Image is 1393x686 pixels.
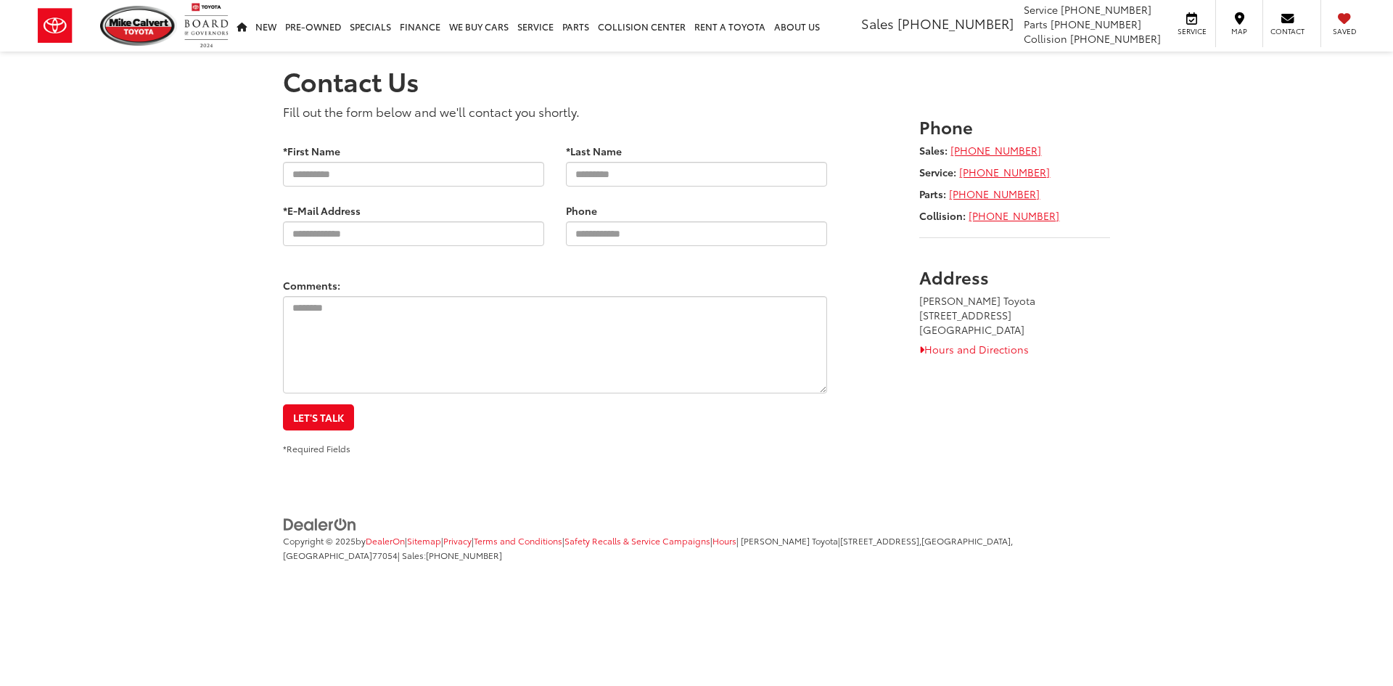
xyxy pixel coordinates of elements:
[1175,26,1208,36] span: Service
[1024,2,1058,17] span: Service
[443,534,472,547] a: Privacy
[564,534,710,547] a: Safety Recalls & Service Campaigns, Opens in a new tab
[283,534,356,547] span: Copyright © 2025
[1061,2,1151,17] span: [PHONE_NUMBER]
[366,534,405,547] a: DealerOn Home Page
[1270,26,1304,36] span: Contact
[919,267,1110,286] h3: Address
[1024,17,1048,31] span: Parts
[441,534,472,547] span: |
[356,534,405,547] span: by
[283,203,361,218] label: *E-Mail Address
[919,342,1029,356] a: Hours and Directions
[283,549,372,561] span: [GEOGRAPHIC_DATA]
[1024,31,1067,46] span: Collision
[566,203,597,218] label: Phone
[1051,17,1141,31] span: [PHONE_NUMBER]
[897,14,1014,33] span: [PHONE_NUMBER]
[398,549,502,561] span: | Sales:
[372,549,398,561] span: 77054
[919,165,956,179] strong: Service:
[283,102,827,120] p: Fill out the form below and we'll contact you shortly.
[283,278,340,293] label: Comments:
[1328,26,1360,36] span: Saved
[474,534,562,547] a: Terms and Conditions
[921,534,1013,547] span: [GEOGRAPHIC_DATA],
[283,66,1110,95] h1: Contact Us
[283,404,354,430] button: Let's Talk
[919,143,948,158] strong: Sales:
[283,442,350,454] small: *Required Fields
[1070,31,1161,46] span: [PHONE_NUMBER]
[472,534,562,547] span: |
[407,534,441,547] a: Sitemap
[950,143,1041,158] a: [PHONE_NUMBER]
[969,208,1059,223] a: [PHONE_NUMBER]
[283,144,340,158] label: *First Name
[959,165,1050,179] a: [PHONE_NUMBER]
[566,144,622,158] label: *Last Name
[283,517,357,533] img: DealerOn
[840,534,921,547] span: [STREET_ADDRESS],
[919,208,966,223] strong: Collision:
[426,549,502,561] span: [PHONE_NUMBER]
[949,187,1040,201] a: [PHONE_NUMBER]
[710,534,736,547] span: |
[712,534,736,547] a: Hours
[861,14,894,33] span: Sales
[919,293,1110,337] address: [PERSON_NAME] Toyota [STREET_ADDRESS] [GEOGRAPHIC_DATA]
[405,534,441,547] span: |
[736,534,838,547] span: | [PERSON_NAME] Toyota
[1223,26,1255,36] span: Map
[283,516,357,531] a: DealerOn
[919,187,946,201] strong: Parts:
[919,117,1110,136] h3: Phone
[562,534,710,547] span: |
[100,6,177,46] img: Mike Calvert Toyota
